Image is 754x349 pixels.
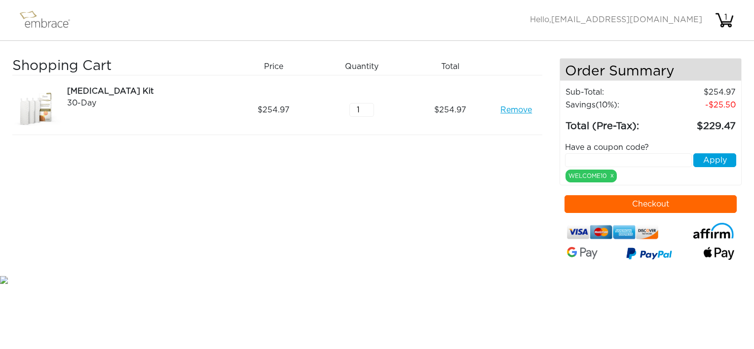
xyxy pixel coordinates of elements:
[565,170,617,182] div: WELCOME10
[610,171,614,180] a: x
[565,86,659,99] td: Sub-Total:
[565,111,659,134] td: Total (Pre-Tax):
[716,11,736,23] div: 1
[258,104,290,116] span: 254.97
[659,86,736,99] td: 254.97
[693,223,734,239] img: affirm-logo.svg
[345,61,378,72] span: Quantity
[565,195,737,213] button: Checkout
[704,247,734,260] img: fullApplePay.png
[67,97,226,109] div: 30-Day
[434,104,466,116] span: 254.97
[558,141,744,153] div: Have a coupon code?
[500,104,532,116] a: Remove
[551,16,702,24] span: [EMAIL_ADDRESS][DOMAIN_NAME]
[67,85,226,97] div: [MEDICAL_DATA] Kit
[530,16,702,24] span: Hello,
[560,59,742,81] h4: Order Summary
[567,223,659,242] img: credit-cards.png
[565,99,659,111] td: Savings :
[715,10,734,30] img: cart
[567,247,598,259] img: Google-Pay-Logo.svg
[659,99,736,111] td: 25.50
[12,58,226,75] h3: Shopping Cart
[410,58,498,75] div: Total
[17,8,81,33] img: logo.png
[12,85,62,135] img: beb8096c-8da6-11e7-b488-02e45ca4b85b.jpeg
[626,245,672,264] img: paypal-v3.png
[715,16,734,24] a: 1
[659,111,736,134] td: 229.47
[693,153,736,167] button: Apply
[233,58,321,75] div: Price
[596,101,617,109] span: (10%)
